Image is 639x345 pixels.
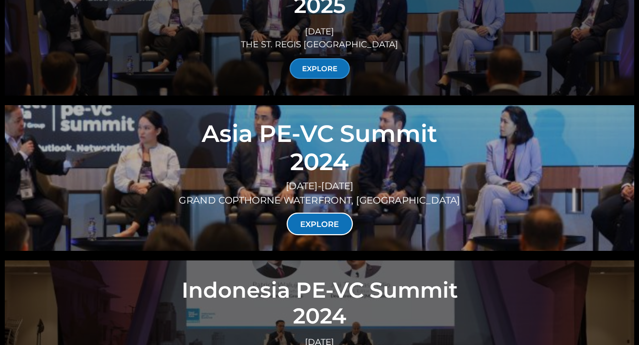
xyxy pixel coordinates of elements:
[22,277,617,329] h2: Indonesia PE-VC Summit 2024
[290,58,350,79] a: EXPLORE
[22,25,617,51] div: [DATE] THE ST. REGIS [GEOGRAPHIC_DATA]
[286,213,353,235] a: EXPLORE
